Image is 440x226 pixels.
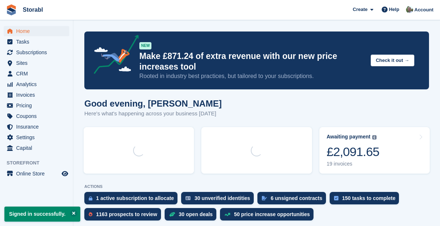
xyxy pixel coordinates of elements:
span: Analytics [16,79,60,89]
div: 30 unverified identities [194,195,250,201]
span: Subscriptions [16,47,60,58]
img: stora-icon-8386f47178a22dfd0bd8f6a31ec36ba5ce8667c1dd55bd0f319d3a0aa187defe.svg [6,4,17,15]
img: Peter Moxon [406,6,413,13]
a: menu [4,37,69,47]
a: menu [4,58,69,68]
span: CRM [16,68,60,79]
p: ACTIONS [84,184,429,189]
div: 19 invoices [327,161,379,167]
span: Coupons [16,111,60,121]
div: 1 active subscription to allocate [96,195,174,201]
div: 30 open deals [179,211,213,217]
a: menu [4,26,69,36]
span: Storefront [7,159,73,167]
a: Preview store [60,169,69,178]
p: Signed in successfully. [4,207,80,222]
span: Invoices [16,90,60,100]
p: Rooted in industry best practices, but tailored to your subscriptions. [139,72,365,80]
div: 6 unsigned contracts [271,195,322,201]
a: menu [4,47,69,58]
a: menu [4,132,69,142]
img: prospect-51fa495bee0391a8d652442698ab0144808aea92771e9ea1ae160a38d050c398.svg [89,212,92,216]
a: 30 open deals [165,208,220,224]
a: menu [4,68,69,79]
div: Awaiting payment [327,134,371,140]
span: Home [16,26,60,36]
div: 1163 prospects to review [96,211,157,217]
a: 1163 prospects to review [84,208,165,224]
span: Help [389,6,399,13]
div: 150 tasks to complete [342,195,396,201]
p: Make £871.24 of extra revenue with our new price increases tool [139,51,365,72]
div: NEW [139,42,151,49]
img: verify_identity-adf6edd0f0f0b5bbfe63781bf79b02c33cf7c696d77639b501bdc392416b5a36.svg [186,196,191,200]
a: Awaiting payment £2,091.65 19 invoices [319,127,430,174]
img: price-adjustments-announcement-icon-8257ccfd72463d97f412b2fc003d46551f7dbcb40ab6d574587a9cd5c0d94... [88,35,139,77]
a: menu [4,122,69,132]
span: Insurance [16,122,60,132]
a: menu [4,143,69,153]
img: active_subscription_to_allocate_icon-d502201f5373d7db506a760aba3b589e785aa758c864c3986d89f69b8ff3... [89,196,92,201]
span: Settings [16,132,60,142]
div: £2,091.65 [327,144,379,159]
span: Online Store [16,168,60,179]
img: deal-1b604bf984904fb50ccaf53a9ad4b4a5d6e5aea283cecdc64d6e3604feb123c2.svg [169,212,175,217]
span: Create [353,6,367,13]
a: menu [4,111,69,121]
a: 30 unverified identities [181,192,257,208]
span: Account [414,6,433,14]
img: contract_signature_icon-13c848040528278c33f63329250d36e43548de30e8caae1d1a13099fd9432cc5.svg [262,196,267,200]
span: Sites [16,58,60,68]
a: menu [4,168,69,179]
a: 1 active subscription to allocate [84,192,181,208]
span: Pricing [16,100,60,111]
img: icon-info-grey-7440780725fd019a000dd9b08b2336e03edf1995a4989e88bcd33f0948082b44.svg [372,135,377,140]
a: 50 price increase opportunities [220,208,317,224]
a: Storabl [20,4,46,16]
span: Capital [16,143,60,153]
a: menu [4,90,69,100]
img: price_increase_opportunities-93ffe204e8149a01c8c9dc8f82e8f89637d9d84a8eef4429ea346261dce0b2c0.svg [224,213,230,216]
span: Tasks [16,37,60,47]
a: menu [4,79,69,89]
button: Check it out → [371,55,414,67]
img: task-75834270c22a3079a89374b754ae025e5fb1db73e45f91037f5363f120a921f8.svg [334,196,338,200]
p: Here's what's happening across your business [DATE] [84,110,222,118]
a: 6 unsigned contracts [257,192,330,208]
a: 150 tasks to complete [330,192,403,208]
h1: Good evening, [PERSON_NAME] [84,99,222,108]
a: menu [4,100,69,111]
div: 50 price increase opportunities [234,211,310,217]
